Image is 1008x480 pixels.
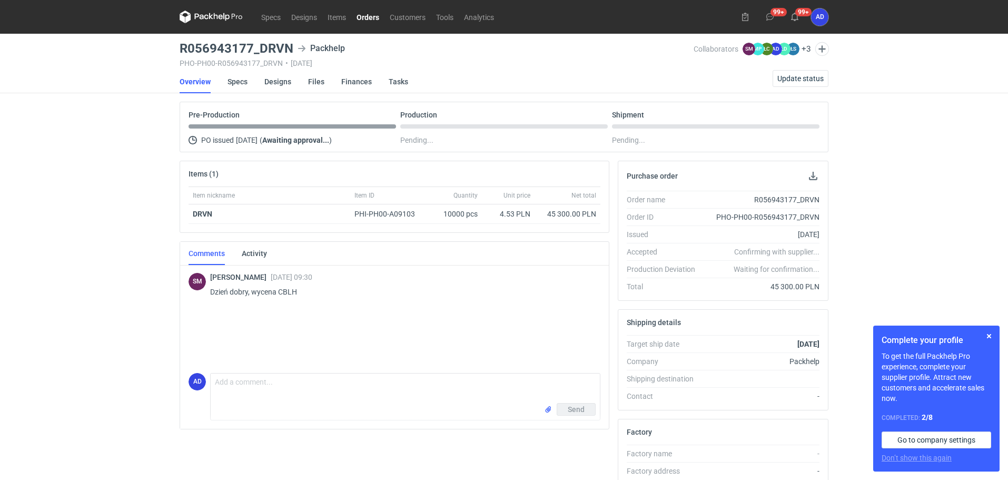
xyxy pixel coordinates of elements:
[627,466,704,476] div: Factory address
[704,356,819,367] div: Packhelp
[694,45,738,53] span: Collaborators
[384,11,431,23] a: Customers
[285,59,288,67] span: •
[400,111,437,119] p: Production
[189,170,219,178] h2: Items (1)
[797,340,819,348] strong: [DATE]
[882,412,991,423] div: Completed:
[778,43,790,55] figcaption: ŁD
[815,42,829,56] button: Edit collaborators
[704,391,819,401] div: -
[704,212,819,222] div: PHO-PH00-R056943177_DRVN
[322,11,351,23] a: Items
[189,242,225,265] a: Comments
[612,134,819,146] div: Pending...
[286,11,322,23] a: Designs
[627,194,704,205] div: Order name
[189,273,206,290] div: Sebastian Markut
[486,209,530,219] div: 4.53 PLN
[627,448,704,459] div: Factory name
[811,8,828,26] div: Anita Dolczewska
[431,11,459,23] a: Tools
[180,70,211,93] a: Overview
[571,191,596,200] span: Net total
[612,111,644,119] p: Shipment
[627,391,704,401] div: Contact
[354,191,374,200] span: Item ID
[743,43,755,55] figcaption: SM
[627,339,704,349] div: Target ship date
[329,136,332,144] span: )
[786,8,803,25] button: 99+
[882,351,991,404] p: To get the full Packhelp Pro experience, complete your supplier profile. Attract new customers an...
[802,44,811,54] button: +3
[271,273,312,281] span: [DATE] 09:30
[539,209,596,219] div: 45 300.00 PLN
[453,191,478,200] span: Quantity
[189,111,240,119] p: Pre-Production
[983,330,995,342] button: Skip for now
[704,466,819,476] div: -
[882,334,991,347] h1: Complete your profile
[762,8,778,25] button: 99+
[627,428,652,436] h2: Factory
[752,43,764,55] figcaption: MP
[627,172,678,180] h2: Purchase order
[262,136,329,144] strong: Awaiting approval...
[193,191,235,200] span: Item nickname
[400,134,433,146] span: Pending...
[236,134,258,146] span: [DATE]
[354,209,425,219] div: PHI-PH00-A09103
[389,70,408,93] a: Tasks
[242,242,267,265] a: Activity
[189,373,206,390] div: Anita Dolczewska
[298,42,345,55] div: Packhelp
[760,43,773,55] figcaption: ŁC
[627,374,704,384] div: Shipping destination
[260,136,262,144] span: (
[769,43,782,55] figcaption: AD
[811,8,828,26] button: AD
[189,134,396,146] div: PO issued
[882,453,952,463] button: Don’t show this again
[734,264,819,275] em: Waiting for confirmation...
[568,406,585,413] span: Send
[704,448,819,459] div: -
[503,191,530,200] span: Unit price
[627,212,704,222] div: Order ID
[787,43,799,55] figcaption: ŁS
[193,210,212,218] strong: DRVN
[627,247,704,257] div: Accepted
[777,75,824,82] span: Update status
[704,194,819,205] div: R056943177_DRVN
[459,11,499,23] a: Analytics
[627,264,704,275] div: Production Deviation
[210,286,592,298] p: Dzień dobry, wycena CBLH
[627,229,704,240] div: Issued
[264,70,291,93] a: Designs
[922,413,933,422] strong: 2 / 8
[189,373,206,390] figcaption: AD
[308,70,324,93] a: Files
[180,11,243,23] svg: Packhelp Pro
[189,273,206,290] figcaption: SM
[228,70,248,93] a: Specs
[557,403,596,416] button: Send
[180,59,694,67] div: PHO-PH00-R056943177_DRVN [DATE]
[429,204,482,224] div: 10000 pcs
[704,281,819,292] div: 45 300.00 PLN
[341,70,372,93] a: Finances
[882,432,991,448] a: Go to company settings
[256,11,286,23] a: Specs
[627,318,681,327] h2: Shipping details
[210,273,271,281] span: [PERSON_NAME]
[627,356,704,367] div: Company
[807,170,819,182] button: Download PO
[627,281,704,292] div: Total
[734,248,819,256] em: Confirming with supplier...
[773,70,828,87] button: Update status
[704,229,819,240] div: [DATE]
[351,11,384,23] a: Orders
[180,42,293,55] h3: R056943177_DRVN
